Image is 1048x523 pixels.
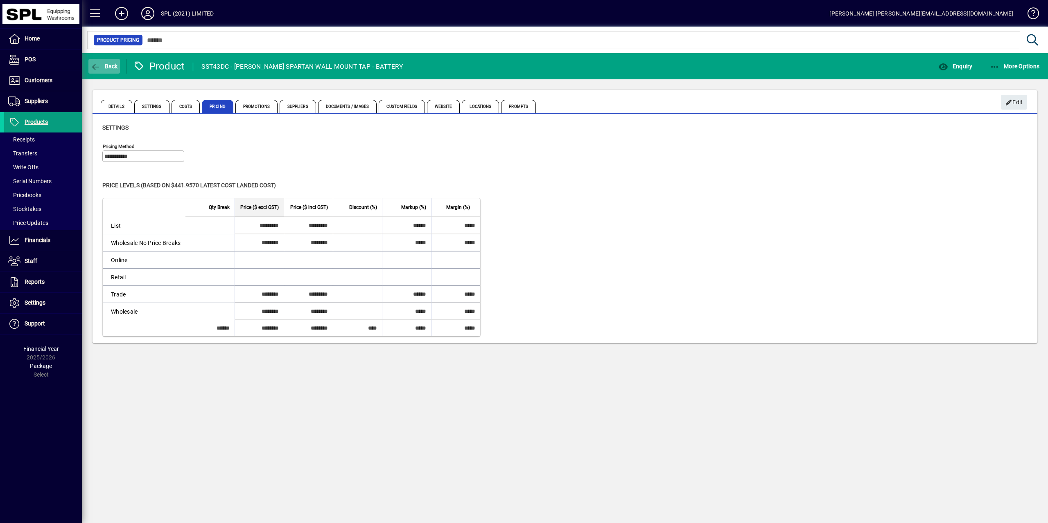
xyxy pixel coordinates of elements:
span: POS [25,56,36,63]
span: Pricebooks [8,192,41,198]
span: Details [101,100,132,113]
span: Documents / Images [318,100,377,113]
span: Price levels (based on $441.9570 Latest cost landed cost) [102,182,276,189]
span: Financial Year [23,346,59,352]
a: Transfers [4,146,82,160]
span: Suppliers [25,98,48,104]
a: Receipts [4,132,82,146]
span: Back [90,63,118,70]
td: Wholesale No Price Breaks [103,234,185,251]
span: Price ($ incl GST) [290,203,328,212]
a: POS [4,49,82,70]
a: Price Updates [4,216,82,230]
div: [PERSON_NAME] [PERSON_NAME][EMAIL_ADDRESS][DOMAIN_NAME] [829,7,1013,20]
a: Financials [4,230,82,251]
span: Settings [102,124,129,131]
span: Settings [134,100,169,113]
span: Edit [1005,96,1023,109]
span: Costs [172,100,200,113]
a: Customers [4,70,82,91]
a: Staff [4,251,82,272]
span: Qty Break [209,203,230,212]
span: Customers [25,77,52,83]
button: Add [108,6,135,21]
span: Markup (%) [401,203,426,212]
button: More Options [988,59,1042,74]
span: Settings [25,299,45,306]
span: Suppliers [280,100,316,113]
a: Reports [4,272,82,292]
a: Support [4,314,82,334]
app-page-header-button: Back [82,59,127,74]
span: Financials [25,237,50,243]
span: Margin (%) [446,203,470,212]
span: Enquiry [938,63,972,70]
a: Pricebooks [4,188,82,202]
span: Locations [462,100,499,113]
span: Product Pricing [97,36,139,44]
span: Staff [25,258,37,264]
span: Package [30,363,52,369]
span: Receipts [8,136,35,143]
a: Knowledge Base [1021,2,1038,28]
span: Serial Numbers [8,178,52,184]
span: Discount (%) [349,203,377,212]
td: Online [103,251,185,268]
span: Reports [25,278,45,285]
td: List [103,217,185,234]
span: Support [25,320,45,327]
div: SST43DC - [PERSON_NAME] SPARTAN WALL MOUNT TAP - BATTERY [201,60,403,73]
mat-label: Pricing method [103,144,135,149]
a: Stocktakes [4,202,82,216]
span: Stocktakes [8,206,41,212]
span: Price Updates [8,220,48,226]
div: SPL (2021) LIMITED [161,7,214,20]
td: Wholesale [103,303,185,320]
span: Promotions [235,100,278,113]
span: Products [25,119,48,125]
a: Serial Numbers [4,174,82,188]
span: Transfers [8,150,37,157]
td: Retail [103,268,185,285]
div: Product [133,60,185,73]
span: Write Offs [8,164,38,171]
a: Write Offs [4,160,82,174]
span: Pricing [202,100,233,113]
button: Enquiry [936,59,974,74]
span: More Options [990,63,1040,70]
button: Edit [1001,95,1027,110]
a: Suppliers [4,91,82,112]
span: Price ($ excl GST) [240,203,279,212]
td: Trade [103,285,185,303]
span: Home [25,35,40,42]
span: Website [427,100,460,113]
span: Prompts [501,100,536,113]
a: Settings [4,293,82,313]
span: Custom Fields [379,100,425,113]
button: Profile [135,6,161,21]
button: Back [88,59,120,74]
a: Home [4,29,82,49]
